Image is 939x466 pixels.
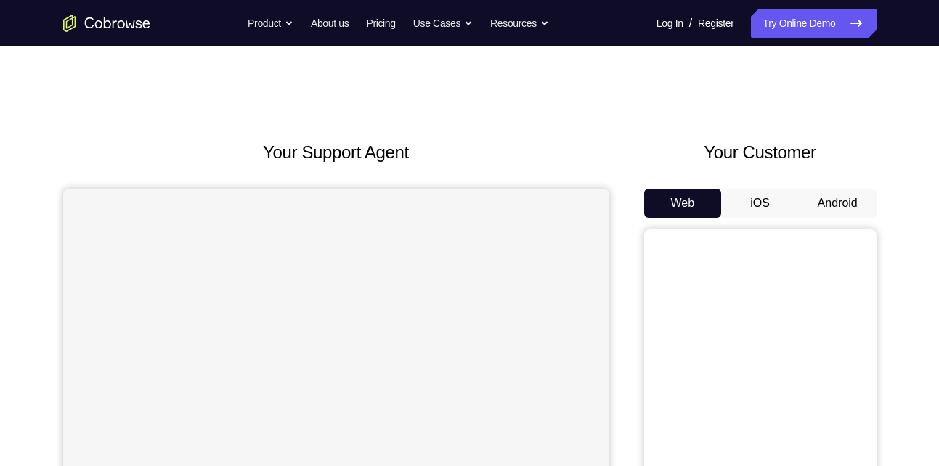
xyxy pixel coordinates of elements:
[644,139,877,165] h2: Your Customer
[490,9,549,38] button: Resources
[63,15,150,32] a: Go to the home page
[63,139,609,165] h2: Your Support Agent
[657,9,683,38] a: Log In
[248,9,293,38] button: Product
[751,9,876,38] a: Try Online Demo
[644,189,722,218] button: Web
[413,9,473,38] button: Use Cases
[799,189,877,218] button: Android
[698,9,733,38] a: Register
[721,189,799,218] button: iOS
[311,9,349,38] a: About us
[366,9,395,38] a: Pricing
[689,15,692,32] span: /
